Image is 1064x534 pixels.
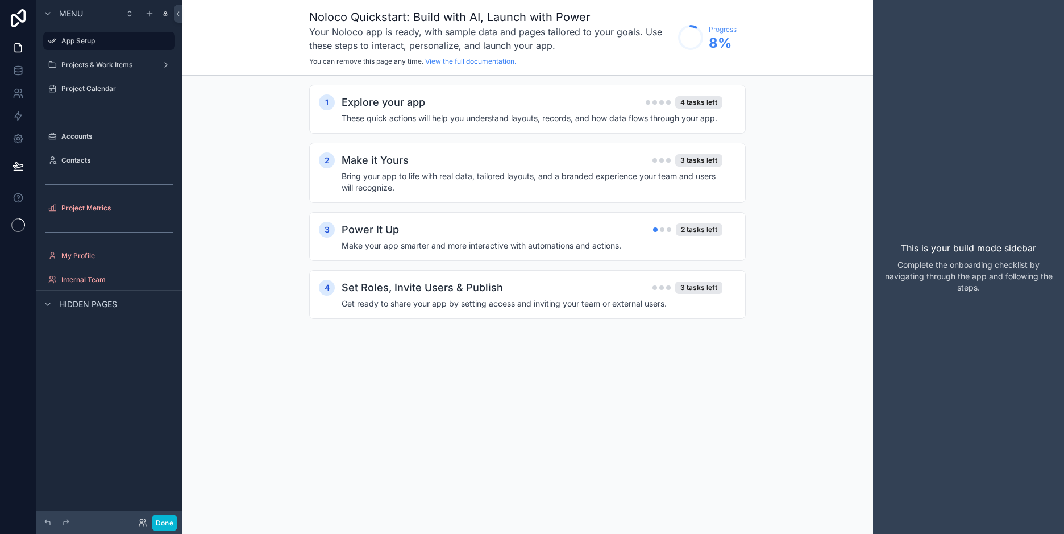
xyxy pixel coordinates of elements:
[425,57,516,65] a: View the full documentation.
[61,60,157,69] label: Projects & Work Items
[43,56,175,74] a: Projects & Work Items
[59,299,117,310] span: Hidden pages
[43,127,175,146] a: Accounts
[43,199,175,217] a: Project Metrics
[61,156,173,165] label: Contacts
[901,241,1036,255] p: This is your build mode sidebar
[61,204,173,213] label: Project Metrics
[43,247,175,265] a: My Profile
[61,36,168,45] label: App Setup
[152,515,177,531] button: Done
[709,34,737,52] span: 8 %
[43,32,175,50] a: App Setup
[882,259,1055,293] p: Complete the onboarding checklist by navigating through the app and following the steps.
[43,271,175,289] a: Internal Team
[309,57,423,65] span: You can remove this page any time.
[61,275,173,284] label: Internal Team
[61,84,173,93] label: Project Calendar
[61,132,173,141] label: Accounts
[43,151,175,169] a: Contacts
[43,80,175,98] a: Project Calendar
[59,8,83,19] span: Menu
[61,251,173,260] label: My Profile
[309,9,672,25] h1: Noloco Quickstart: Build with AI, Launch with Power
[709,25,737,34] span: Progress
[309,25,672,52] h3: Your Noloco app is ready, with sample data and pages tailored to your goals. Use these steps to i...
